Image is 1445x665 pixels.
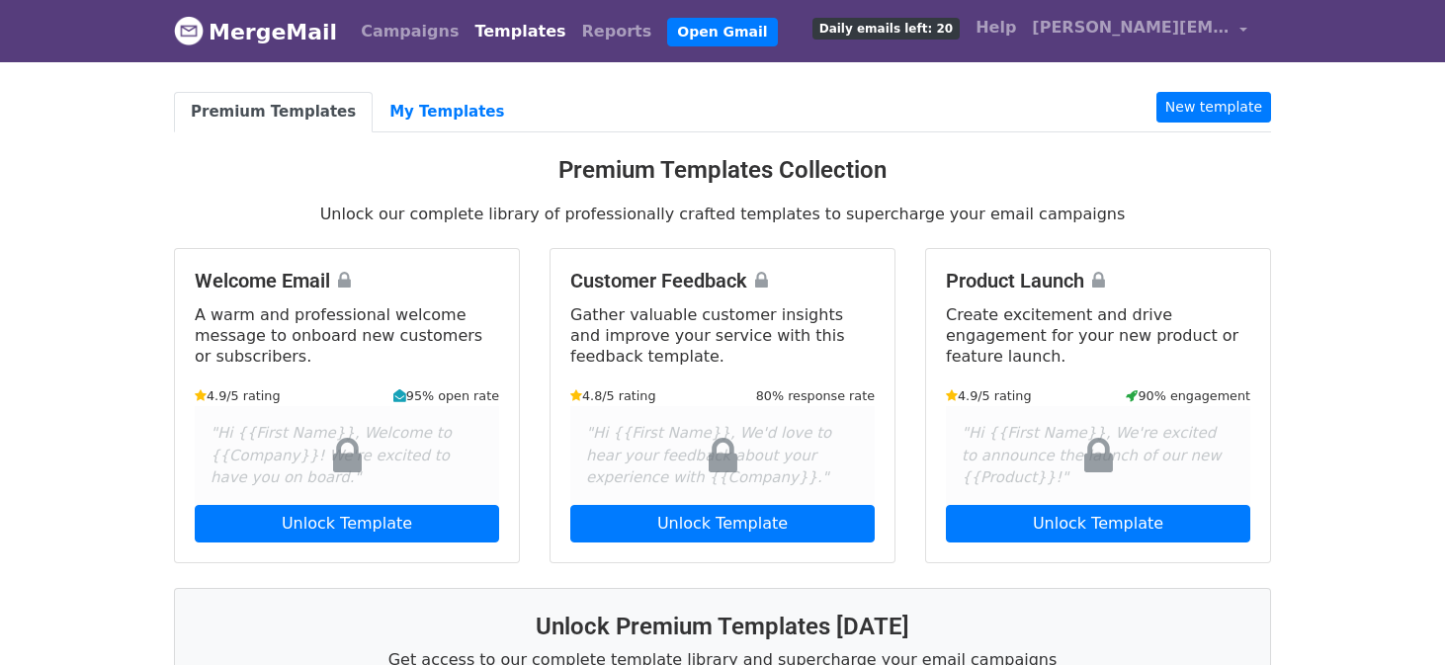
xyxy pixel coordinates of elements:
[805,8,968,47] a: Daily emails left: 20
[174,204,1271,224] p: Unlock our complete library of professionally crafted templates to supercharge your email campaigns
[174,16,204,45] img: MergeMail logo
[467,12,573,51] a: Templates
[946,505,1250,542] a: Unlock Template
[195,386,281,405] small: 4.9/5 rating
[667,18,777,46] a: Open Gmail
[393,386,499,405] small: 95% open rate
[174,156,1271,185] h3: Premium Templates Collection
[199,613,1246,641] h3: Unlock Premium Templates [DATE]
[195,505,499,542] a: Unlock Template
[1032,16,1230,40] span: [PERSON_NAME][EMAIL_ADDRESS][DOMAIN_NAME]
[946,269,1250,292] h4: Product Launch
[570,269,875,292] h4: Customer Feedback
[570,406,875,505] div: "Hi {{First Name}}, We'd love to hear your feedback about your experience with {{Company}}."
[570,505,875,542] a: Unlock Template
[946,386,1032,405] small: 4.9/5 rating
[968,8,1024,47] a: Help
[1156,92,1271,123] a: New template
[174,11,337,52] a: MergeMail
[756,386,875,405] small: 80% response rate
[195,304,499,367] p: A warm and professional welcome message to onboard new customers or subscribers.
[1126,386,1250,405] small: 90% engagement
[570,304,875,367] p: Gather valuable customer insights and improve your service with this feedback template.
[195,269,499,292] h4: Welcome Email
[570,386,656,405] small: 4.8/5 rating
[353,12,467,51] a: Campaigns
[174,92,373,132] a: Premium Templates
[946,406,1250,505] div: "Hi {{First Name}}, We're excited to announce the launch of our new {{Product}}!"
[195,406,499,505] div: "Hi {{First Name}}, Welcome to {{Company}}! We're excited to have you on board."
[373,92,521,132] a: My Templates
[946,304,1250,367] p: Create excitement and drive engagement for your new product or feature launch.
[1024,8,1255,54] a: [PERSON_NAME][EMAIL_ADDRESS][DOMAIN_NAME]
[574,12,660,51] a: Reports
[812,18,960,40] span: Daily emails left: 20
